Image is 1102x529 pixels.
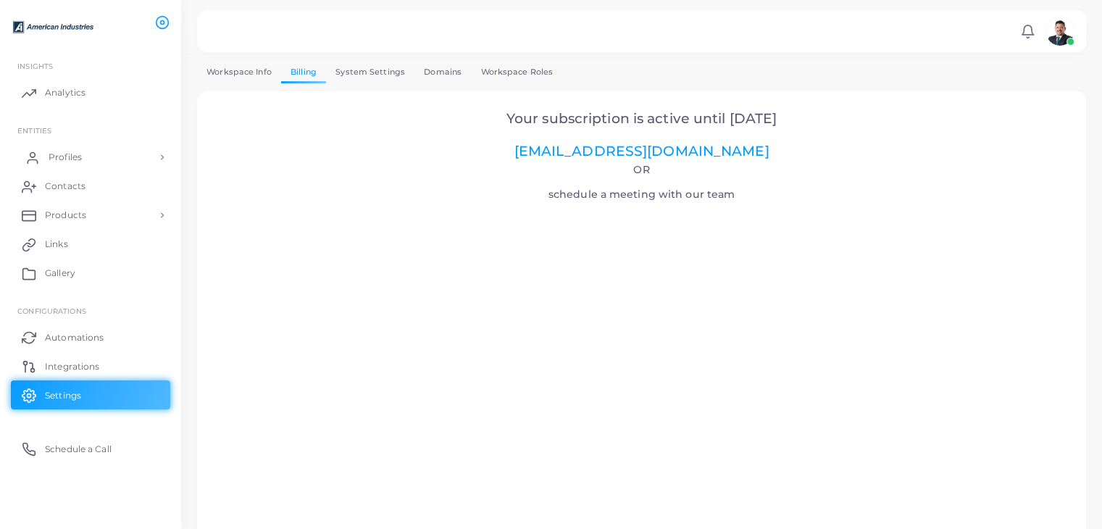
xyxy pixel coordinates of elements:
span: Gallery [45,267,75,280]
span: Your subscription is active until [DATE] [506,110,777,127]
a: Workspace Roles [471,62,562,83]
a: Gallery [11,259,170,288]
span: Configurations [17,307,86,315]
span: Contacts [45,180,85,193]
a: Automations [11,322,170,351]
img: logo [13,14,93,41]
a: Analytics [11,78,170,107]
span: INSIGHTS [17,62,53,70]
span: Schedule a Call [45,443,112,456]
a: System Settings [326,62,414,83]
a: avatar [1041,17,1078,46]
a: Domains [414,62,471,83]
span: Automations [45,331,104,344]
span: Products [45,209,86,222]
a: Billing [281,62,326,83]
a: Links [11,230,170,259]
span: Or [633,163,649,176]
a: Schedule a Call [11,434,170,463]
span: Settings [45,389,81,402]
span: Profiles [49,151,82,164]
img: avatar [1045,17,1074,46]
h4: schedule a meeting with our team [217,164,1066,201]
a: Integrations [11,351,170,380]
a: Products [11,201,170,230]
a: Profiles [11,143,170,172]
span: Analytics [45,86,85,99]
a: [EMAIL_ADDRESS][DOMAIN_NAME] [514,143,769,159]
a: Contacts [11,172,170,201]
iframe: Select a Date & Time - Calendly [217,205,1066,522]
span: Links [45,238,68,251]
span: ENTITIES [17,126,51,135]
a: Settings [11,380,170,409]
span: Integrations [45,360,99,373]
a: Workspace Info [197,62,281,83]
